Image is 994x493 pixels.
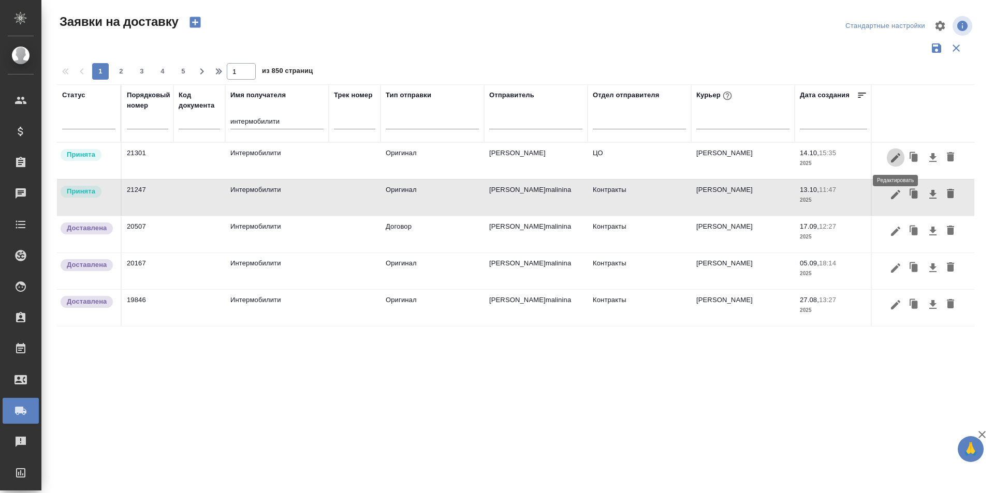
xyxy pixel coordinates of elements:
[484,253,588,289] td: [PERSON_NAME]malinina
[122,290,173,326] td: 19846
[691,253,795,289] td: [PERSON_NAME]
[819,296,836,304] p: 13:27
[122,143,173,179] td: 21301
[381,253,484,289] td: Оригинал
[225,143,329,179] td: Интермобилити
[484,216,588,252] td: [PERSON_NAME]malinina
[800,186,819,193] p: 13.10,
[225,253,329,289] td: Интермобилити
[887,185,904,204] button: Редактировать
[800,158,867,169] p: 2025
[887,221,904,241] button: Редактировать
[484,143,588,179] td: [PERSON_NAME]
[942,185,959,204] button: Удалить
[904,258,924,278] button: Клонировать
[484,180,588,216] td: [PERSON_NAME]malinina
[489,90,534,100] div: Отправитель
[946,38,966,58] button: Сбросить фильтры
[927,38,946,58] button: Сохранить фильтры
[262,65,313,80] span: из 850 страниц
[381,180,484,216] td: Оригинал
[843,18,928,34] div: split button
[800,222,819,230] p: 17.09,
[924,148,942,168] button: Скачать
[225,180,329,216] td: Интермобилити
[691,290,795,326] td: [PERSON_NAME]
[924,221,942,241] button: Скачать
[127,90,170,111] div: Порядковый номер
[381,290,484,326] td: Оригинал
[819,259,836,267] p: 18:14
[800,259,819,267] p: 05.09,
[67,150,95,160] p: Принята
[691,143,795,179] td: [PERSON_NAME]
[67,186,95,197] p: Принята
[800,232,867,242] p: 2025
[588,253,691,289] td: Контракты
[800,305,867,316] p: 2025
[904,148,924,168] button: Клонировать
[57,13,179,30] span: Заявки на доставку
[800,149,819,157] p: 14.10,
[484,290,588,326] td: [PERSON_NAME]malinina
[800,90,850,100] div: Дата создания
[134,66,150,77] span: 3
[60,221,115,235] div: Документы доставлены, фактическая дата доставки проставиться автоматически
[721,89,734,102] button: При выборе курьера статус заявки автоматически поменяется на «Принята»
[334,90,373,100] div: Трек номер
[386,90,431,100] div: Тип отправки
[691,180,795,216] td: [PERSON_NAME]
[122,180,173,216] td: 21247
[887,295,904,315] button: Редактировать
[942,295,959,315] button: Удалить
[62,90,85,100] div: Статус
[588,180,691,216] td: Контракты
[942,258,959,278] button: Удалить
[800,195,867,205] p: 2025
[588,216,691,252] td: Контракты
[67,260,107,270] p: Доставлена
[904,221,924,241] button: Клонировать
[800,268,867,279] p: 2025
[819,222,836,230] p: 12:27
[67,296,107,307] p: Доставлена
[819,149,836,157] p: 15:35
[154,63,171,80] button: 4
[942,148,959,168] button: Удалить
[696,89,734,102] div: Курьер
[225,216,329,252] td: Интермобилити
[819,186,836,193] p: 11:47
[588,290,691,326] td: Контракты
[942,221,959,241] button: Удалить
[134,63,150,80] button: 3
[154,66,171,77] span: 4
[381,216,484,252] td: Договор
[593,90,659,100] div: Отдел отправителя
[588,143,691,179] td: ЦО
[175,63,192,80] button: 5
[800,296,819,304] p: 27.08,
[924,185,942,204] button: Скачать
[924,295,942,315] button: Скачать
[122,216,173,252] td: 20507
[904,295,924,315] button: Клонировать
[60,258,115,272] div: Документы доставлены, фактическая дата доставки проставиться автоматически
[183,13,208,31] button: Создать
[179,90,220,111] div: Код документа
[924,258,942,278] button: Скачать
[887,258,904,278] button: Редактировать
[60,148,115,162] div: Курьер назначен
[225,290,329,326] td: Интермобилити
[175,66,192,77] span: 5
[904,185,924,204] button: Клонировать
[122,253,173,289] td: 20167
[381,143,484,179] td: Оригинал
[958,436,984,462] button: 🙏
[60,185,115,199] div: Курьер назначен
[962,438,980,460] span: 🙏
[67,223,107,233] p: Доставлена
[60,295,115,309] div: Документы доставлены, фактическая дата доставки проставиться автоматически
[230,90,286,100] div: Имя получателя
[113,63,129,80] button: 2
[113,66,129,77] span: 2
